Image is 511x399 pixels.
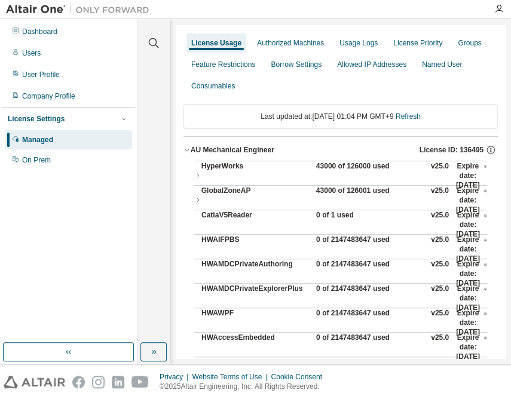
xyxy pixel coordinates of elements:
div: Authorized Machines [257,38,324,48]
button: HWAccessEmbedded0 of 2147483647 usedv25.0Expire date:[DATE] [201,333,487,361]
button: HWAMDCPrivateAuthoring0 of 2147483647 usedv25.0Expire date:[DATE] [201,259,487,288]
div: CatiaV5Reader [201,210,309,239]
div: Managed [22,135,53,145]
a: Refresh [396,112,421,121]
div: Expire date: [DATE] [456,284,487,312]
div: Users [22,48,41,58]
div: v25.0 [431,161,449,190]
div: HWAIFPBS [201,235,309,263]
div: Last updated at: [DATE] 01:04 PM GMT+9 [183,104,498,129]
img: youtube.svg [131,376,149,388]
div: On Prem [22,155,51,165]
div: HWAMDCPrivateExplorerPlus [201,284,309,312]
div: 43000 of 126001 used [316,186,424,214]
div: Expire date: [DATE] [456,333,487,361]
div: 0 of 2147483647 used [316,284,424,312]
div: 0 of 2147483647 used [316,308,424,337]
div: Cookie Consent [271,372,329,382]
div: HWAccessEmbedded [201,333,309,361]
div: Website Terms of Use [192,372,271,382]
img: altair_logo.svg [4,376,65,388]
div: 0 of 2147483647 used [316,357,424,386]
div: 43000 of 126000 used [316,161,424,190]
div: License Priority [393,38,442,48]
div: Expire date: [DATE] [456,161,487,190]
div: v25.0 [431,357,449,386]
div: HWAWPF [201,308,309,337]
div: v25.0 [431,259,449,288]
div: v25.0 [431,333,449,361]
div: Expire date: [DATE] [456,235,487,263]
div: Borrow Settings [271,60,322,69]
div: Named User [422,60,462,69]
div: User Profile [22,70,60,79]
div: Groups [458,38,481,48]
img: facebook.svg [72,376,85,388]
button: HWAMDCPrivateExplorerPlus0 of 2147483647 usedv25.0Expire date:[DATE] [201,284,487,312]
button: HWAWPF0 of 2147483647 usedv25.0Expire date:[DATE] [201,308,487,337]
button: HyperWorks43000 of 126000 usedv25.0Expire date:[DATE] [194,161,487,190]
div: AU Mechanical Engineer [191,145,274,155]
button: CatiaV5Reader0 of 1 usedv25.0Expire date:[DATE] [201,210,487,239]
div: Consumables [191,81,235,91]
div: Allowed IP Addresses [337,60,406,69]
div: HWAMDCPrivateAuthoring [201,259,309,288]
div: Usage Logs [339,38,378,48]
div: Expire date: [DATE] [456,357,487,386]
div: v25.0 [431,210,449,239]
div: GlobalZoneAP [201,186,309,214]
div: v25.0 [431,186,449,214]
div: v25.0 [431,284,449,312]
div: 0 of 2147483647 used [316,235,424,263]
div: 0 of 2147483647 used [316,333,424,361]
div: 0 of 1 used [316,210,424,239]
div: v25.0 [431,308,449,337]
div: Expire date: [DATE] [456,259,487,288]
div: Expire date: [DATE] [456,308,487,337]
img: instagram.svg [92,376,105,388]
div: Privacy [160,372,192,382]
div: License Settings [8,114,65,124]
button: AU Mechanical EngineerLicense ID: 136495 [183,137,498,163]
button: HWAIFPBS0 of 2147483647 usedv25.0Expire date:[DATE] [201,235,487,263]
div: License Usage [191,38,241,48]
div: HyperWorks [201,161,309,190]
div: Company Profile [22,91,75,101]
img: Altair One [6,4,155,16]
div: v25.0 [431,235,449,263]
div: 0 of 2147483647 used [316,259,424,288]
img: linkedin.svg [112,376,124,388]
div: Expire date: [DATE] [456,210,487,239]
div: Dashboard [22,27,57,36]
div: HWActivate [201,357,309,386]
p: © 2025 Altair Engineering, Inc. All Rights Reserved. [160,382,329,392]
span: License ID: 136495 [420,145,484,155]
div: Expire date: [DATE] [456,186,487,214]
div: Feature Restrictions [191,60,255,69]
button: GlobalZoneAP43000 of 126001 usedv25.0Expire date:[DATE] [194,186,487,214]
button: HWActivate0 of 2147483647 usedv25.0Expire date:[DATE] [201,357,487,386]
